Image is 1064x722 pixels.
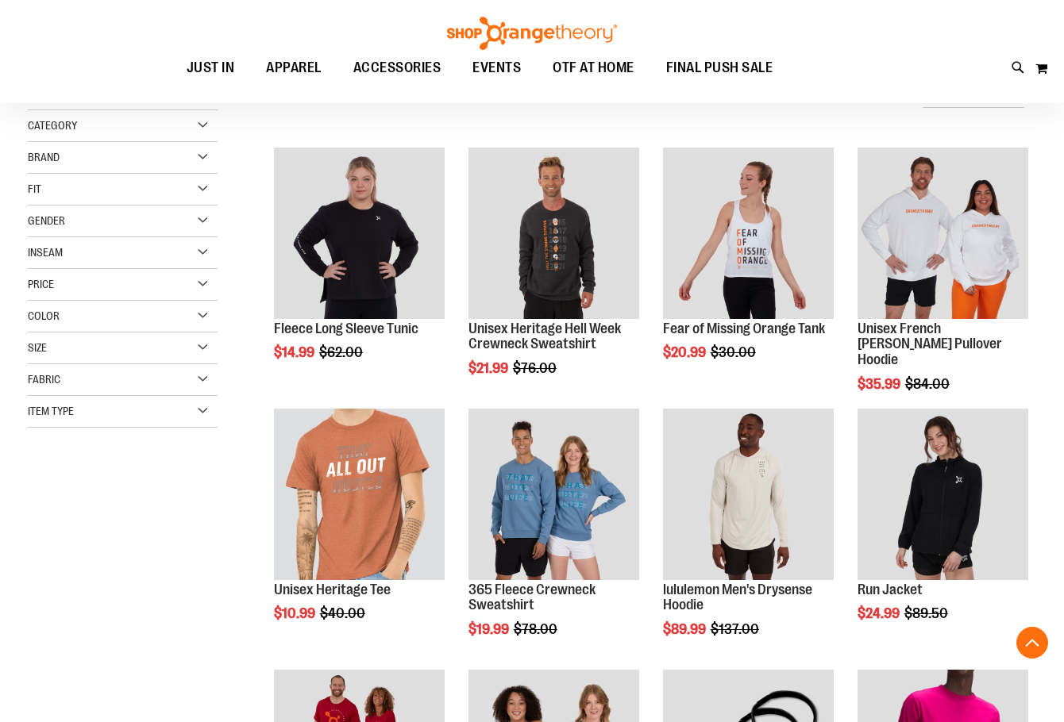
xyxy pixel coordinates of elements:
a: APPAREL [250,50,337,86]
div: product [655,401,842,678]
a: Product image for Fleece Long Sleeve Tunic [274,148,445,321]
img: Shop Orangetheory [445,17,619,50]
span: Price [28,278,54,290]
span: Inseam [28,246,63,259]
a: Unisex Heritage Tee [274,582,391,597]
span: $89.99 [663,621,708,637]
a: Product image for Unisex Heritage Tee [274,409,445,582]
a: Product image for Run Jacket [858,409,1028,582]
span: Fit [28,182,41,195]
img: Product image for Unisex French Terry Pullover Hoodie [858,148,1028,318]
span: $84.00 [905,376,952,392]
span: FINAL PUSH SALE [666,50,773,86]
div: product [850,140,1036,432]
a: EVENTS [457,50,537,86]
a: Run Jacket [858,582,923,597]
span: $89.50 [904,605,950,621]
a: Unisex Heritage Hell Week Crewneck Sweatshirt [468,321,621,352]
div: product [461,140,647,417]
span: $78.00 [514,621,560,637]
span: $24.99 [858,605,902,621]
span: $30.00 [711,344,758,360]
img: Product image for lululemon Mens Drysense Hoodie Bone [663,409,834,579]
span: APPAREL [266,50,322,86]
img: Product image for Fear of Missing Orange Tank [663,148,834,318]
span: $40.00 [320,605,368,621]
div: product [850,401,1036,662]
button: Back To Top [1016,627,1048,659]
div: product [266,140,453,401]
img: Product image for Run Jacket [858,409,1028,579]
span: $20.99 [663,344,708,360]
span: $14.99 [274,344,317,360]
a: Fleece Long Sleeve Tunic [274,321,418,336]
a: ACCESSORIES [337,50,457,86]
a: Product image for Unisex Heritage Hell Week Crewneck Sweatshirt [468,148,639,321]
span: Item Type [28,405,74,417]
span: $35.99 [858,376,903,392]
span: Gender [28,214,65,227]
img: Product image for Fleece Long Sleeve Tunic [274,148,445,318]
span: Size [28,341,47,354]
span: JUST IN [187,50,235,86]
span: Brand [28,151,60,163]
a: Product image for Unisex French Terry Pullover Hoodie [858,148,1028,321]
span: EVENTS [472,50,521,86]
span: Color [28,309,60,322]
div: product [266,401,453,662]
img: 365 Fleece Crewneck Sweatshirt [468,409,639,579]
span: $10.99 [274,605,318,621]
a: lululemon Men's Drysense Hoodie [663,582,812,613]
div: product [655,140,842,401]
a: FINAL PUSH SALE [650,50,789,86]
div: product [461,401,647,678]
img: Product image for Unisex Heritage Hell Week Crewneck Sweatshirt [468,148,639,318]
span: Fabric [28,373,60,386]
a: 365 Fleece Crewneck Sweatshirt [468,409,639,582]
span: Category [28,119,77,132]
span: OTF AT HOME [553,50,634,86]
span: $19.99 [468,621,511,637]
a: Product image for lululemon Mens Drysense Hoodie Bone [663,409,834,582]
a: OTF AT HOME [537,50,650,86]
a: Unisex French [PERSON_NAME] Pullover Hoodie [858,321,1002,368]
span: $21.99 [468,360,511,376]
span: ACCESSORIES [353,50,441,86]
a: 365 Fleece Crewneck Sweatshirt [468,582,596,613]
a: Product image for Fear of Missing Orange Tank [663,148,834,321]
a: Fear of Missing Orange Tank [663,321,825,336]
a: JUST IN [171,50,251,86]
span: $137.00 [711,621,761,637]
img: Product image for Unisex Heritage Tee [274,409,445,579]
span: $76.00 [513,360,559,376]
span: $62.00 [319,344,365,360]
